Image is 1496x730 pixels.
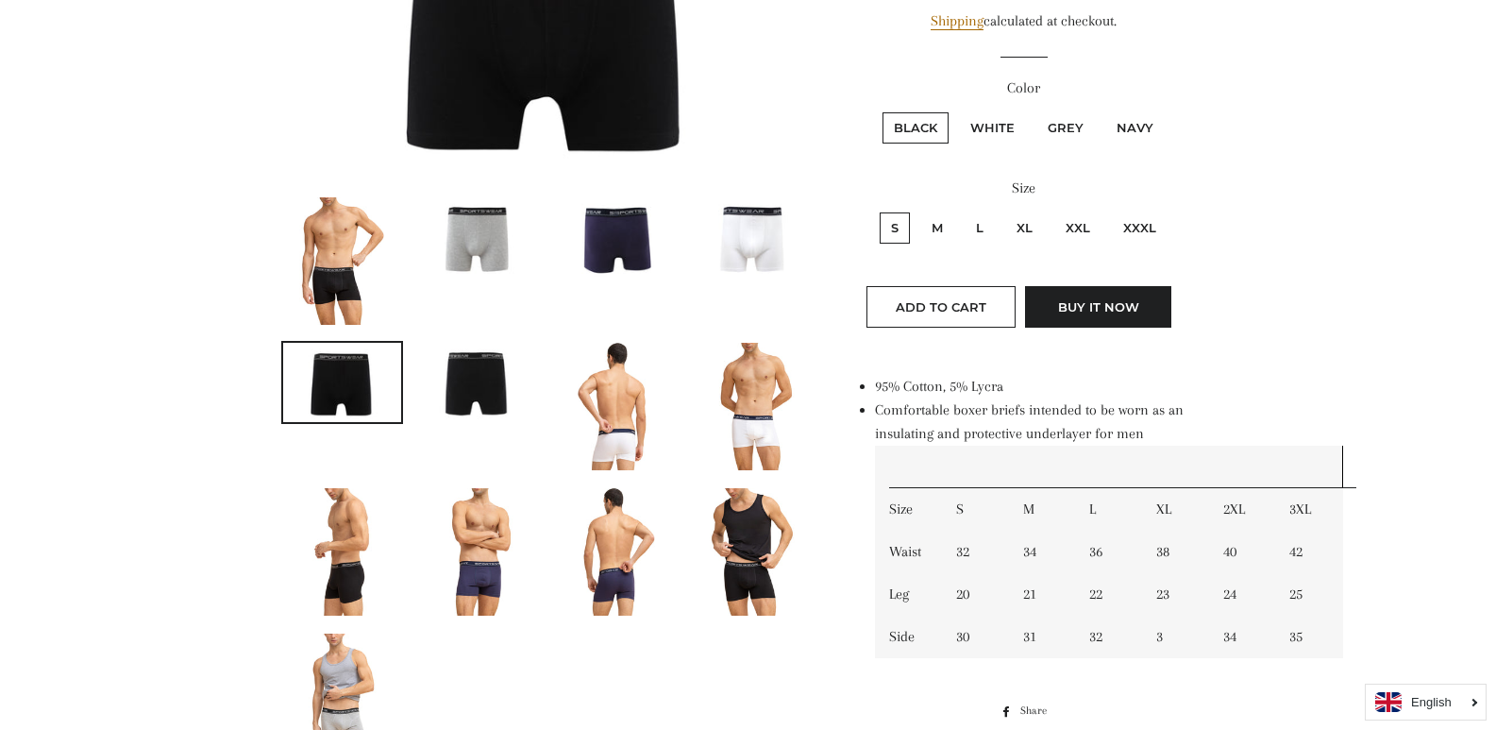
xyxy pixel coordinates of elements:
td: Leg [875,573,942,616]
label: Size [856,177,1191,200]
label: Color [856,76,1191,100]
td: M [1009,488,1076,531]
span: Share [1020,701,1056,722]
label: M [920,212,954,244]
img: Load image into Gallery viewer, Men&#39;s Sportswear Boxer Briefs [556,197,675,277]
button: Buy it now [1025,286,1171,328]
td: 36 [1075,531,1142,573]
td: S [942,488,1009,531]
div: calculated at checkout. [856,9,1191,33]
td: 23 [1142,573,1209,616]
a: English [1375,692,1476,712]
label: XXXL [1112,212,1168,244]
td: 40 [1209,531,1276,573]
li: Comfortable boxer briefs intended to be worn as an insulating and protective underlayer for men [875,399,1191,658]
label: Black [882,112,949,144]
td: 25 [1275,573,1342,616]
i: English [1411,696,1452,708]
td: 20 [942,573,1009,616]
td: 22 [1075,573,1142,616]
td: L [1075,488,1142,531]
td: 24 [1209,573,1276,616]
label: XXL [1054,212,1101,244]
td: 31 [1009,616,1076,658]
img: Load image into Gallery viewer, Men&#39;s Sportswear Boxer Briefs [710,343,795,470]
img: Load image into Gallery viewer, Men&#39;s Sportswear Boxer Briefs [710,488,795,616]
td: Waist [875,531,942,573]
td: Size [875,488,942,531]
img: Load image into Gallery viewer, Men&#39;s Sportswear Boxer Briefs [573,488,658,616]
label: Grey [1036,112,1095,144]
td: 21 [1009,573,1076,616]
span: 95% Cotton, 5% Lycra [875,378,1003,395]
label: L [965,212,995,244]
a: Shipping [931,12,983,30]
td: 42 [1275,531,1342,573]
label: White [959,112,1026,144]
img: Load image into Gallery viewer, Men&#39;s Sportswear Boxer Briefs [283,343,402,422]
label: XL [1005,212,1044,244]
td: XL [1142,488,1209,531]
img: Load image into Gallery viewer, Men&#39;s Sportswear Boxer Briefs [573,343,658,470]
img: Load image into Gallery viewer, Men&#39;s Sportswear Boxer Briefs [419,343,538,422]
span: Add to Cart [896,299,986,314]
img: Load image into Gallery viewer, Men&#39;s Sportswear Boxer Briefs [693,197,812,277]
td: 2XL [1209,488,1276,531]
button: Add to Cart [866,286,1016,328]
img: Load image into Gallery viewer, Men&#39;s Sportswear Boxer Briefs [299,197,384,325]
td: 3 [1142,616,1209,658]
td: 32 [1075,616,1142,658]
td: Side [875,616,942,658]
td: 32 [942,531,1009,573]
td: 38 [1142,531,1209,573]
img: Load image into Gallery viewer, Men&#39;s Sportswear Boxer Briefs [419,197,538,277]
img: Load image into Gallery viewer, Men&#39;s Sportswear Boxer Briefs [299,488,384,616]
td: 34 [1009,531,1076,573]
label: S [880,212,910,244]
td: 34 [1209,616,1276,658]
td: 30 [942,616,1009,658]
img: Load image into Gallery viewer, Men&#39;s Sportswear Boxer Briefs [436,488,521,616]
td: 3XL [1275,488,1342,531]
td: 35 [1275,616,1342,658]
label: Navy [1105,112,1165,144]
